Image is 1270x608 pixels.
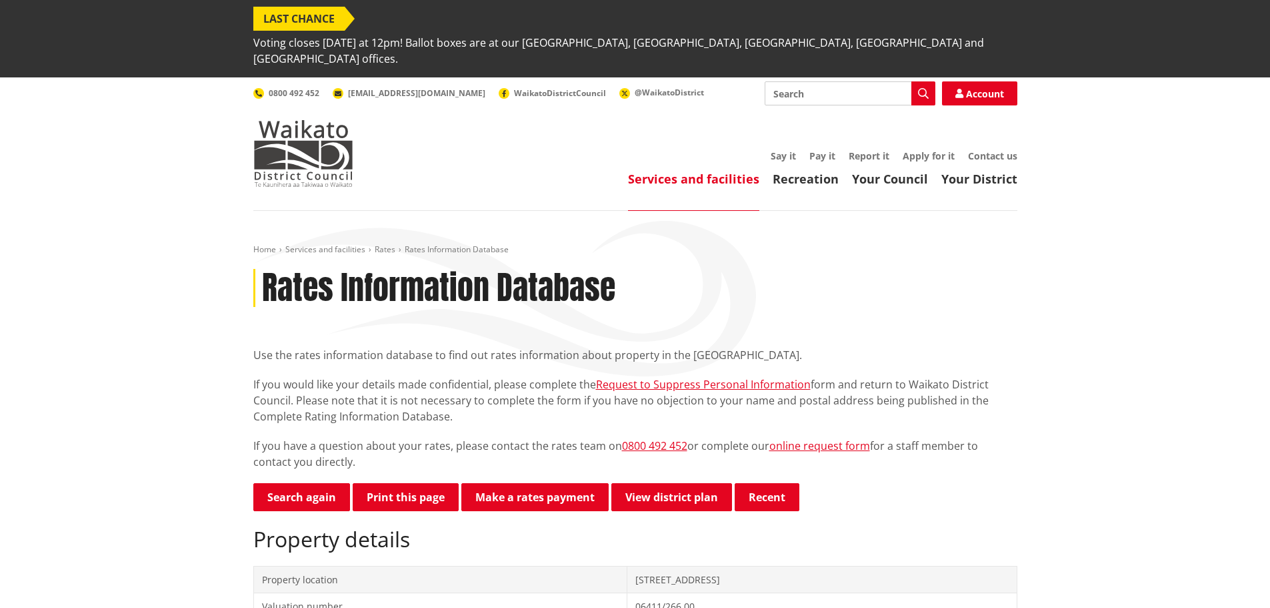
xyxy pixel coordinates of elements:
a: WaikatoDistrictCouncil [499,87,606,99]
p: If you have a question about your rates, please contact the rates team on or complete our for a s... [253,438,1017,470]
a: @WaikatoDistrict [619,87,704,98]
img: Waikato District Council - Te Kaunihera aa Takiwaa o Waikato [253,120,353,187]
a: Report it [849,149,889,162]
h1: Rates Information Database [262,269,615,308]
a: Your District [941,171,1017,187]
a: Account [942,81,1017,105]
button: Print this page [353,483,459,511]
span: @WaikatoDistrict [635,87,704,98]
span: 0800 492 452 [269,87,319,99]
a: Your Council [852,171,928,187]
a: Apply for it [903,149,955,162]
td: Property location [253,566,627,593]
a: Services and facilities [285,244,365,255]
a: Home [253,244,276,255]
a: Say it [771,149,796,162]
a: Request to Suppress Personal Information [596,377,811,392]
span: [EMAIL_ADDRESS][DOMAIN_NAME] [348,87,485,99]
span: Voting closes [DATE] at 12pm! Ballot boxes are at our [GEOGRAPHIC_DATA], [GEOGRAPHIC_DATA], [GEOG... [253,31,1017,71]
a: Contact us [968,149,1017,162]
a: 0800 492 452 [253,87,319,99]
button: Recent [735,483,799,511]
input: Search input [765,81,935,105]
a: 0800 492 452 [622,438,687,453]
p: Use the rates information database to find out rates information about property in the [GEOGRAPHI... [253,347,1017,363]
a: online request form [769,438,870,453]
a: [EMAIL_ADDRESS][DOMAIN_NAME] [333,87,485,99]
span: WaikatoDistrictCouncil [514,87,606,99]
a: Recreation [773,171,839,187]
nav: breadcrumb [253,244,1017,256]
a: Search again [253,483,350,511]
p: If you would like your details made confidential, please complete the form and return to Waikato ... [253,376,1017,424]
a: Services and facilities [628,171,759,187]
a: View district plan [611,483,732,511]
a: Pay it [809,149,835,162]
span: LAST CHANCE [253,7,345,31]
td: [STREET_ADDRESS] [627,566,1017,593]
a: Make a rates payment [461,483,609,511]
a: Rates [375,244,395,255]
h2: Property details [253,527,1017,552]
span: Rates Information Database [405,244,509,255]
